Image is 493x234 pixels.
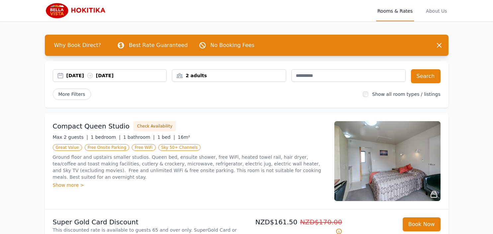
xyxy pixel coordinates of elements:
[85,144,129,151] span: Free Onsite Parking
[372,92,440,97] label: Show all room types / listings
[49,39,107,52] span: Why Book Direct?
[178,134,190,140] span: 16m²
[53,217,244,227] p: Super Gold Card Discount
[132,144,156,151] span: Free WiFi
[53,154,326,180] p: Ground floor and upstairs smaller studios. Queen bed, ensuite shower, free WiFi, heated towel rai...
[133,121,176,131] button: Check Availability
[300,218,342,226] span: NZD$170.00
[210,41,255,49] p: No Booking Fees
[172,72,286,79] div: 2 adults
[66,72,167,79] div: [DATE] [DATE]
[53,134,88,140] span: Max 2 guests |
[403,217,441,231] button: Book Now
[158,144,201,151] span: Sky 50+ Channels
[45,3,109,19] img: Bella Vista Hokitika
[157,134,175,140] span: 1 bed |
[123,134,155,140] span: 1 bathroom |
[411,69,441,83] button: Search
[53,121,130,131] h3: Compact Queen Studio
[53,144,82,151] span: Great Value
[91,134,121,140] span: 1 bedroom |
[53,182,326,188] div: Show more >
[129,41,188,49] p: Best Rate Guaranteed
[53,89,91,100] span: More Filters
